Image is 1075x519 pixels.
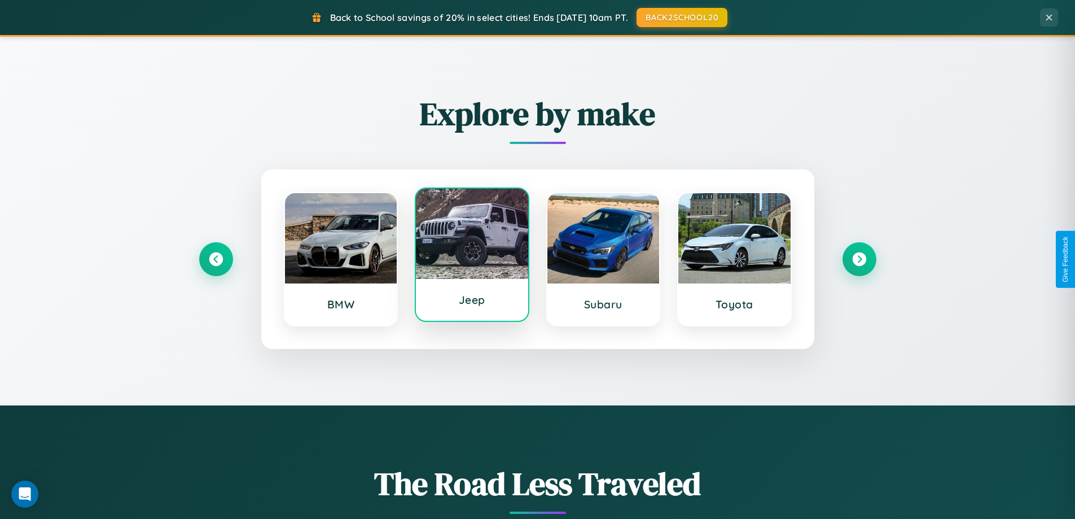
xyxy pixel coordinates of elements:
[199,92,876,136] h2: Explore by make
[199,462,876,505] h1: The Road Less Traveled
[637,8,727,27] button: BACK2SCHOOL20
[11,481,38,508] div: Open Intercom Messenger
[330,12,628,23] span: Back to School savings of 20% in select cities! Ends [DATE] 10am PT.
[427,293,517,307] h3: Jeep
[296,298,386,311] h3: BMW
[1061,237,1069,282] div: Give Feedback
[559,298,648,311] h3: Subaru
[690,298,779,311] h3: Toyota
